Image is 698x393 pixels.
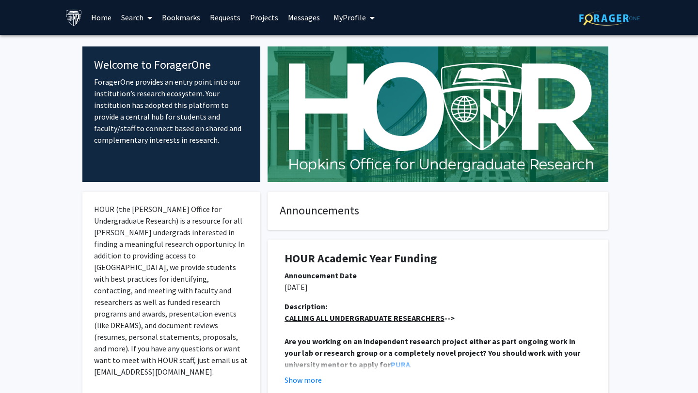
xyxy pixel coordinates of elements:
a: Bookmarks [157,0,205,34]
a: Requests [205,0,245,34]
a: Home [86,0,116,34]
p: . [285,335,591,370]
h4: Welcome to ForagerOne [94,58,249,72]
p: HOUR (the [PERSON_NAME] Office for Undergraduate Research) is a resource for all [PERSON_NAME] un... [94,203,249,378]
span: My Profile [333,13,366,22]
a: PURA [391,360,410,369]
img: Cover Image [268,46,608,182]
div: Announcement Date [285,270,591,281]
a: Search [116,0,157,34]
iframe: Chat [7,349,41,386]
h4: Announcements [280,204,596,218]
a: Projects [245,0,283,34]
strong: --> [285,313,455,323]
p: [DATE] [285,281,591,293]
p: ForagerOne provides an entry point into our institution’s research ecosystem. Your institution ha... [94,76,249,146]
u: CALLING ALL UNDERGRADUATE RESEARCHERS [285,313,444,323]
div: Description: [285,301,591,312]
h1: HOUR Academic Year Funding [285,252,591,266]
button: Show more [285,374,322,386]
img: Johns Hopkins University Logo [65,9,82,26]
img: ForagerOne Logo [579,11,640,26]
strong: Are you working on an independent research project either as part ongoing work in your lab or res... [285,336,582,369]
a: Messages [283,0,325,34]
